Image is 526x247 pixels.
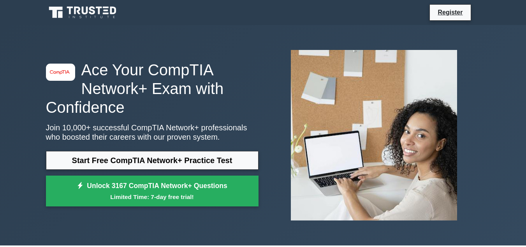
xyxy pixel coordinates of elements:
a: Unlock 3167 CompTIA Network+ QuestionsLimited Time: 7-day free trial! [46,176,259,207]
p: Join 10,000+ successful CompTIA Network+ professionals who boosted their careers with our proven ... [46,123,259,142]
small: Limited Time: 7-day free trial! [56,192,249,201]
a: Start Free CompTIA Network+ Practice Test [46,151,259,170]
a: Register [433,7,467,17]
h1: Ace Your CompTIA Network+ Exam with Confidence [46,60,259,117]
